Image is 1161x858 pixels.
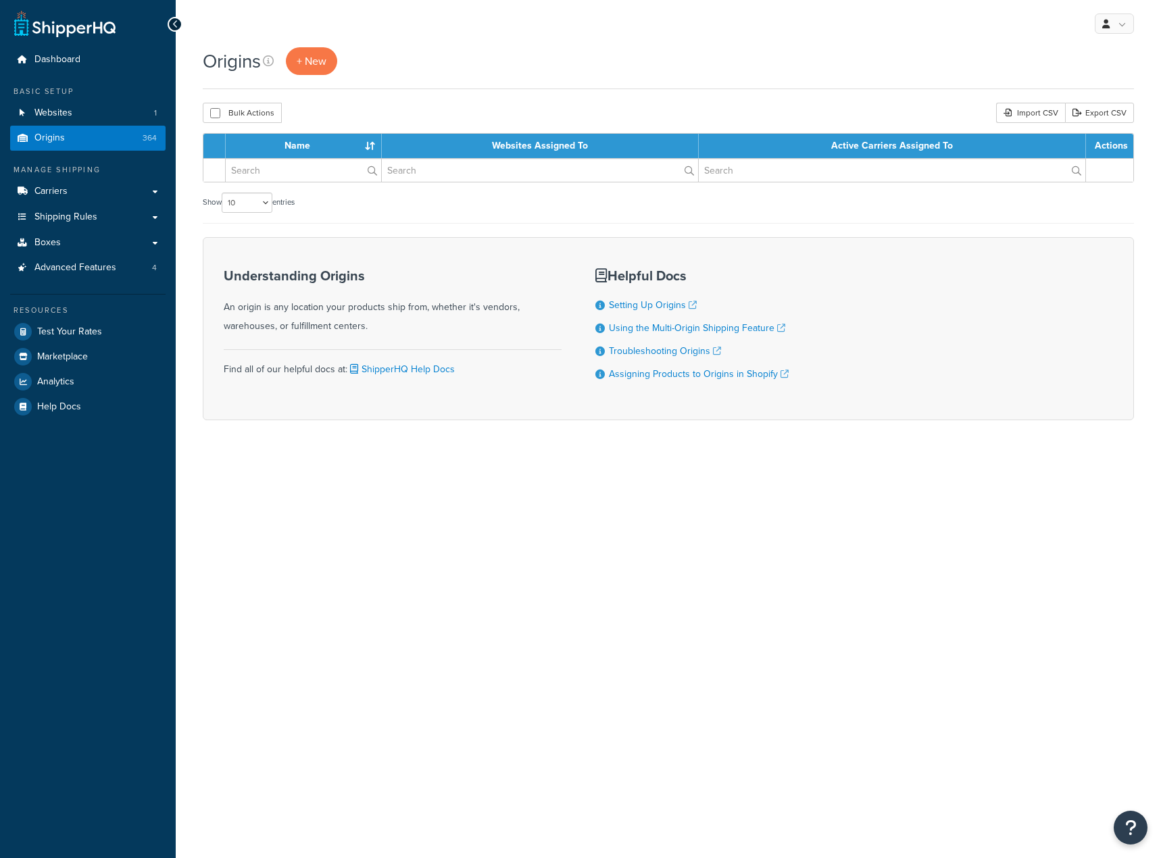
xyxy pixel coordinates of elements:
select: Showentries [222,193,272,213]
h1: Origins [203,48,261,74]
span: Test Your Rates [37,326,102,338]
li: Origins [10,126,166,151]
span: 4 [152,262,157,274]
span: Marketplace [37,351,88,363]
span: Shipping Rules [34,211,97,223]
span: Websites [34,107,72,119]
th: Name [226,134,382,158]
a: ShipperHQ Help Docs [347,362,455,376]
div: Manage Shipping [10,164,166,176]
a: + New [286,47,337,75]
a: Advanced Features 4 [10,255,166,280]
span: Analytics [37,376,74,388]
a: Assigning Products to Origins in Shopify [609,367,789,381]
span: Carriers [34,186,68,197]
h3: Understanding Origins [224,268,562,283]
a: Websites 1 [10,101,166,126]
a: ShipperHQ Home [14,10,116,37]
span: Origins [34,132,65,144]
li: Advanced Features [10,255,166,280]
li: Websites [10,101,166,126]
a: Export CSV [1065,103,1134,123]
input: Search [226,159,381,182]
span: Help Docs [37,401,81,413]
button: Bulk Actions [203,103,282,123]
a: Troubleshooting Origins [609,344,721,358]
div: Basic Setup [10,86,166,97]
a: Origins 364 [10,126,166,151]
span: + New [297,53,326,69]
div: An origin is any location your products ship from, whether it's vendors, warehouses, or fulfillme... [224,268,562,336]
a: Help Docs [10,395,166,419]
input: Search [699,159,1085,182]
span: 1 [154,107,157,119]
a: Carriers [10,179,166,204]
a: Setting Up Origins [609,298,697,312]
th: Websites Assigned To [382,134,699,158]
button: Open Resource Center [1114,811,1147,844]
a: Boxes [10,230,166,255]
div: Import CSV [996,103,1065,123]
a: Marketplace [10,345,166,369]
span: 364 [143,132,157,144]
span: Dashboard [34,54,80,66]
label: Show entries [203,193,295,213]
th: Active Carriers Assigned To [699,134,1086,158]
a: Test Your Rates [10,320,166,344]
a: Shipping Rules [10,205,166,230]
input: Search [382,159,698,182]
a: Dashboard [10,47,166,72]
span: Advanced Features [34,262,116,274]
h3: Helpful Docs [595,268,789,283]
span: Boxes [34,237,61,249]
div: Find all of our helpful docs at: [224,349,562,379]
th: Actions [1086,134,1133,158]
div: Resources [10,305,166,316]
a: Using the Multi-Origin Shipping Feature [609,321,785,335]
a: Analytics [10,370,166,394]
